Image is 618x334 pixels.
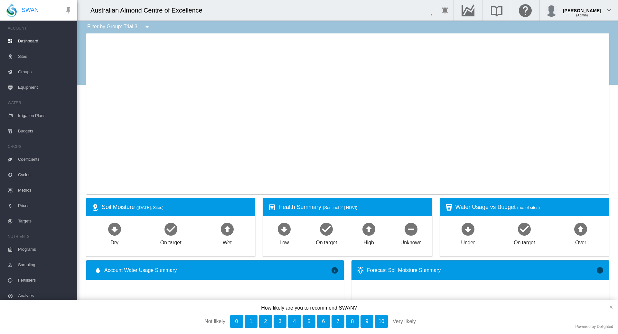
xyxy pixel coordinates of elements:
span: (no. of sites) [517,205,540,210]
md-icon: icon-arrow-up-bold-circle [361,221,377,237]
md-icon: icon-information [331,266,339,274]
div: Dry [110,237,118,246]
span: Groups [18,64,72,80]
img: profile.jpg [545,4,558,17]
div: Not likely [145,315,225,328]
span: ([DATE], Sites) [136,205,164,210]
md-icon: Go to the Data Hub [460,6,476,14]
button: icon-menu-down [141,21,154,33]
span: Budgets [18,123,72,139]
md-icon: icon-bell-ring [441,6,449,14]
span: Targets [18,213,72,229]
button: 8 [346,315,359,328]
md-icon: icon-heart-box-outline [268,203,276,211]
span: Dashboard [18,33,72,49]
button: 3 [274,315,286,328]
img: SWAN-Landscape-Logo-Colour-drop.png [6,4,17,17]
span: SWAN [22,6,39,14]
md-icon: icon-checkbox-marked-circle [319,221,334,237]
span: Metrics [18,183,72,198]
md-icon: icon-arrow-down-bold-circle [460,221,476,237]
div: Unknown [400,237,422,246]
md-icon: icon-water [94,266,102,274]
md-icon: icon-minus-circle [403,221,419,237]
div: Forecast Soil Moisture Summary [367,267,596,274]
div: Wet [223,237,232,246]
button: 9 [360,315,373,328]
span: Analytes [18,288,72,303]
div: Very likely [393,315,473,328]
span: Programs [18,242,72,257]
div: Low [279,237,289,246]
md-icon: icon-information [596,266,604,274]
button: 7 [332,315,344,328]
span: WATER [8,98,72,108]
button: 1 [245,315,257,328]
div: High [363,237,374,246]
span: Cycles [18,167,72,183]
span: ACCOUNT [8,23,72,33]
div: Soil Moisture [102,203,250,211]
md-icon: icon-menu-down [143,23,151,31]
span: Sites [18,49,72,64]
md-icon: icon-chevron-down [605,6,613,14]
div: On target [160,237,182,246]
div: On target [316,237,337,246]
button: 10, Very likely [375,315,388,328]
button: close survey [599,300,618,314]
span: Equipment [18,80,72,95]
div: Health Summary [278,203,427,211]
md-icon: icon-arrow-up-bold-circle [573,221,588,237]
span: NUTRIENTS [8,231,72,242]
md-icon: icon-checkbox-marked-circle [163,221,179,237]
span: Prices [18,198,72,213]
md-icon: icon-arrow-down-bold-circle [107,221,122,237]
span: Irrigation Plans [18,108,72,123]
button: icon-bell-ring [439,4,452,17]
md-icon: icon-arrow-down-bold-circle [276,221,292,237]
md-icon: icon-arrow-up-bold-circle [220,221,235,237]
md-icon: icon-pin [64,6,72,14]
div: Over [575,237,586,246]
button: 5 [303,315,315,328]
md-icon: Click here for help [518,6,533,14]
md-icon: icon-checkbox-marked-circle [517,221,532,237]
span: Coefficients [18,152,72,167]
button: 2 [259,315,272,328]
span: Sampling [18,257,72,273]
div: Water Usage vs Budget [455,203,604,211]
span: CROPS [8,141,72,152]
span: Fertilisers [18,273,72,288]
md-icon: icon-cup-water [445,203,453,211]
button: 4 [288,315,301,328]
button: 0, Not likely [230,315,243,328]
md-icon: icon-map-marker-radius [91,203,99,211]
span: (Admin) [576,14,588,17]
button: 6 [317,315,330,328]
div: Australian Almond Centre of Excellence [90,6,208,15]
div: Filter by Group: Trial 3 [82,21,155,33]
div: Under [461,237,475,246]
span: (Sentinel-2 | NDVI) [323,205,357,210]
div: On target [514,237,535,246]
span: Account Water Usage Summary [104,267,331,274]
md-icon: icon-thermometer-lines [357,266,364,274]
md-icon: Search the knowledge base [489,6,504,14]
div: [PERSON_NAME] [563,5,601,11]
